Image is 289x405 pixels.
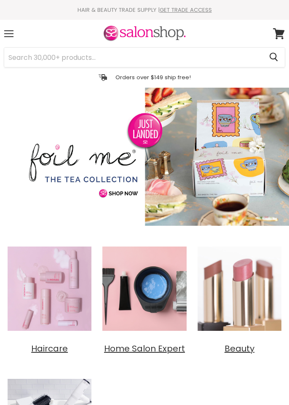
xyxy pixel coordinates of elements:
[115,74,191,81] p: Orders over $149 ship free!
[225,343,254,354] span: Beauty
[4,48,262,67] input: Search
[4,47,285,67] form: Product
[194,243,285,353] a: Beauty Beauty
[104,343,185,354] span: Home Salon Expert
[262,48,285,67] button: Search
[160,6,212,14] a: GET TRADE ACCESS
[99,243,190,353] a: Home Salon Expert Home Salon Expert
[4,243,95,334] img: Haircare
[194,243,285,334] img: Beauty
[99,243,190,334] img: Home Salon Expert
[31,343,68,354] span: Haircare
[4,243,95,353] a: Haircare Haircare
